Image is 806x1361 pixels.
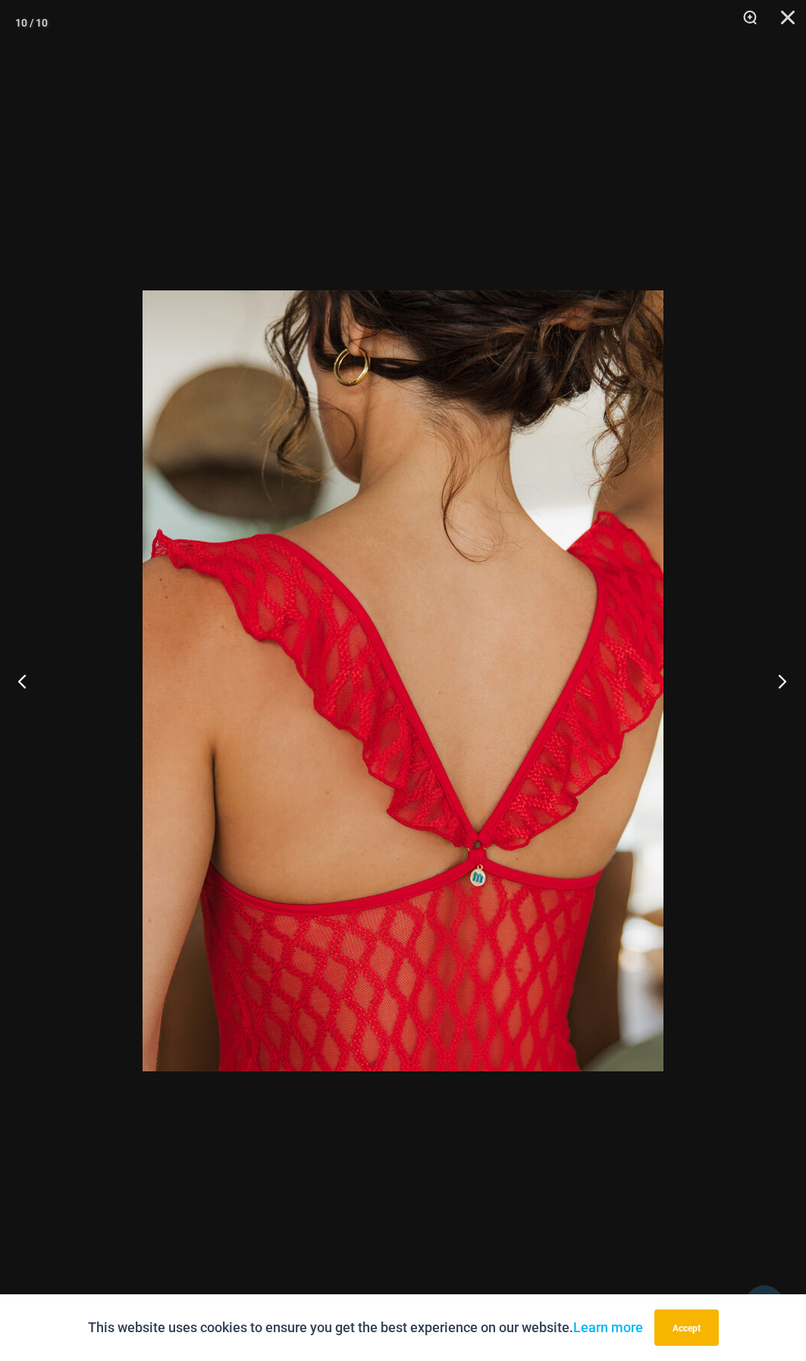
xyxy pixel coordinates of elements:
[749,643,806,719] button: Next
[143,290,663,1071] img: Sometimes Red 587 Dress 07
[88,1316,643,1339] p: This website uses cookies to ensure you get the best experience on our website.
[15,11,48,34] div: 10 / 10
[654,1309,719,1346] button: Accept
[573,1319,643,1335] a: Learn more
